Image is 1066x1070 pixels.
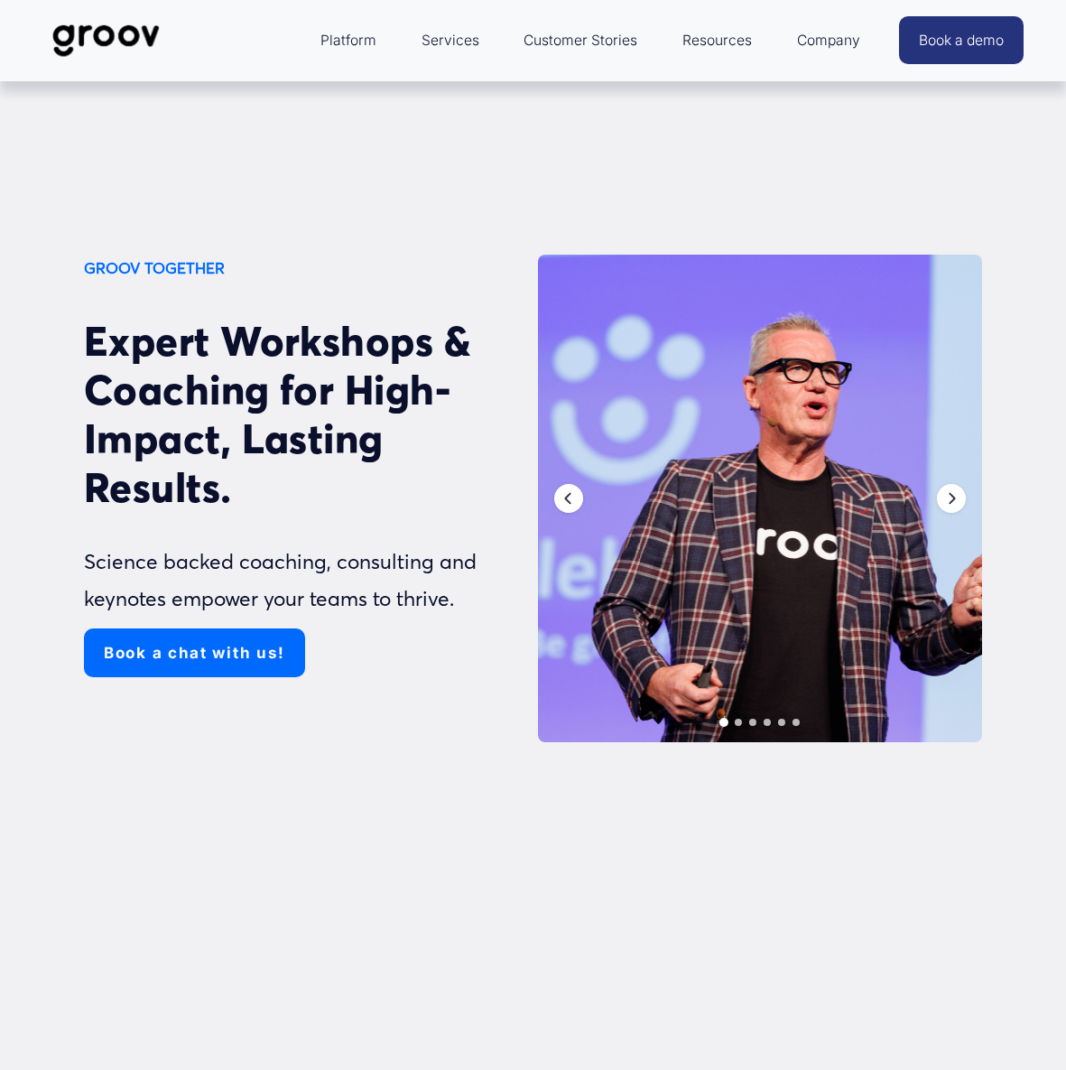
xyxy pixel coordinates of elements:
[731,712,746,733] div: Slide 2 of 7
[746,712,760,733] div: Slide 3 of 7
[774,712,789,733] div: Slide 5 of 7
[514,19,646,62] a: Customer Stories
[715,709,733,736] div: Slide 1 of 7
[797,28,860,53] span: Company
[760,712,774,733] div: Slide 4 of 7
[42,11,170,70] img: Groov | Workplace Science Platform | Unlock Performance | Drive Results
[682,28,752,53] span: Resources
[899,16,1024,64] a: Book a demo
[84,544,528,618] p: Science backed coaching, consulting and keynotes empower your teams to thrive.
[552,482,585,515] div: Previous
[412,19,488,62] a: Services
[673,19,761,62] a: folder dropdown
[789,712,803,733] div: Slide 6 of 7
[935,482,968,515] div: Next
[84,317,528,513] h2: Expert Workshops & Coaching for High-Impact, Lasting Results.
[84,258,225,277] strong: GROOV TOGETHER
[311,19,385,62] a: folder dropdown
[788,19,869,62] a: folder dropdown
[84,628,305,677] a: Book a chat with us!
[320,28,376,53] span: Platform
